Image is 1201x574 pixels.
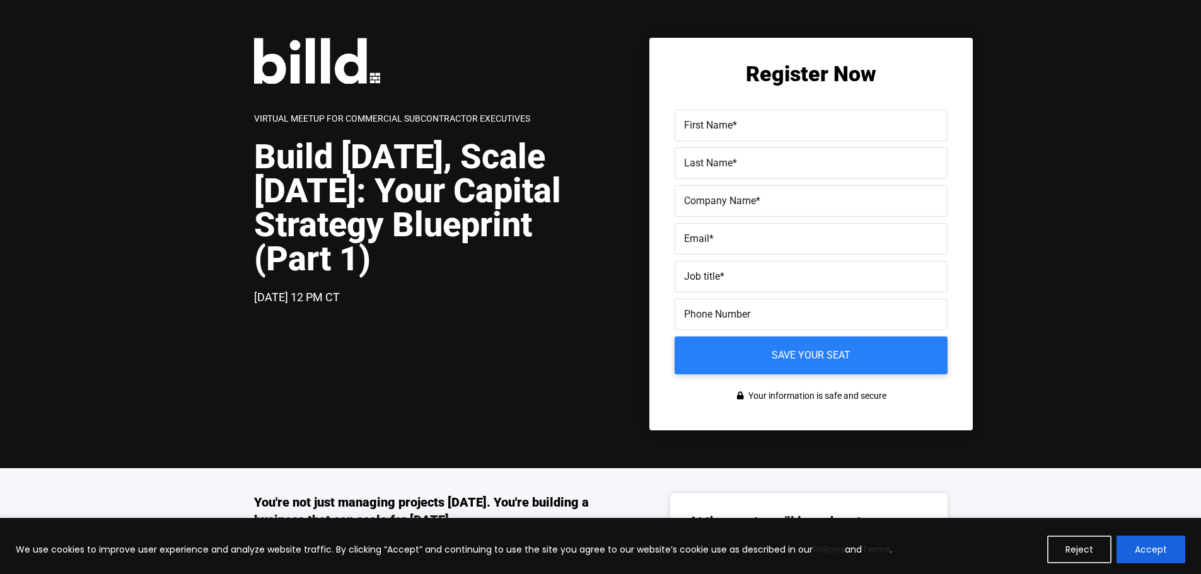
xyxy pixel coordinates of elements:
button: Reject [1047,536,1111,563]
h3: You're not just managing projects [DATE]. You're building a business that can scale for [DATE]. [254,493,601,529]
h3: At the event, you'll learn how to: [689,512,872,530]
span: [DATE] 12 PM CT [254,290,340,304]
h2: Register Now [675,63,948,84]
span: Your information is safe and secure [745,387,886,405]
input: Save your seat [675,336,948,374]
span: Phone Number [684,308,750,320]
span: First Name [684,119,733,131]
a: Terms [862,543,890,556]
span: Virtual Meetup for Commercial Subcontractor Executives [254,113,530,123]
span: Company Name [684,195,756,207]
a: Policies [813,543,845,556]
p: We use cookies to improve user experience and analyze website traffic. By clicking “Accept” and c... [16,542,892,557]
button: Accept [1117,536,1185,563]
span: Job title [684,270,720,282]
span: Last Name [684,157,733,169]
span: Email [684,232,709,244]
h1: Build [DATE], Scale [DATE]: Your Capital Strategy Blueprint (Part 1) [254,140,601,276]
